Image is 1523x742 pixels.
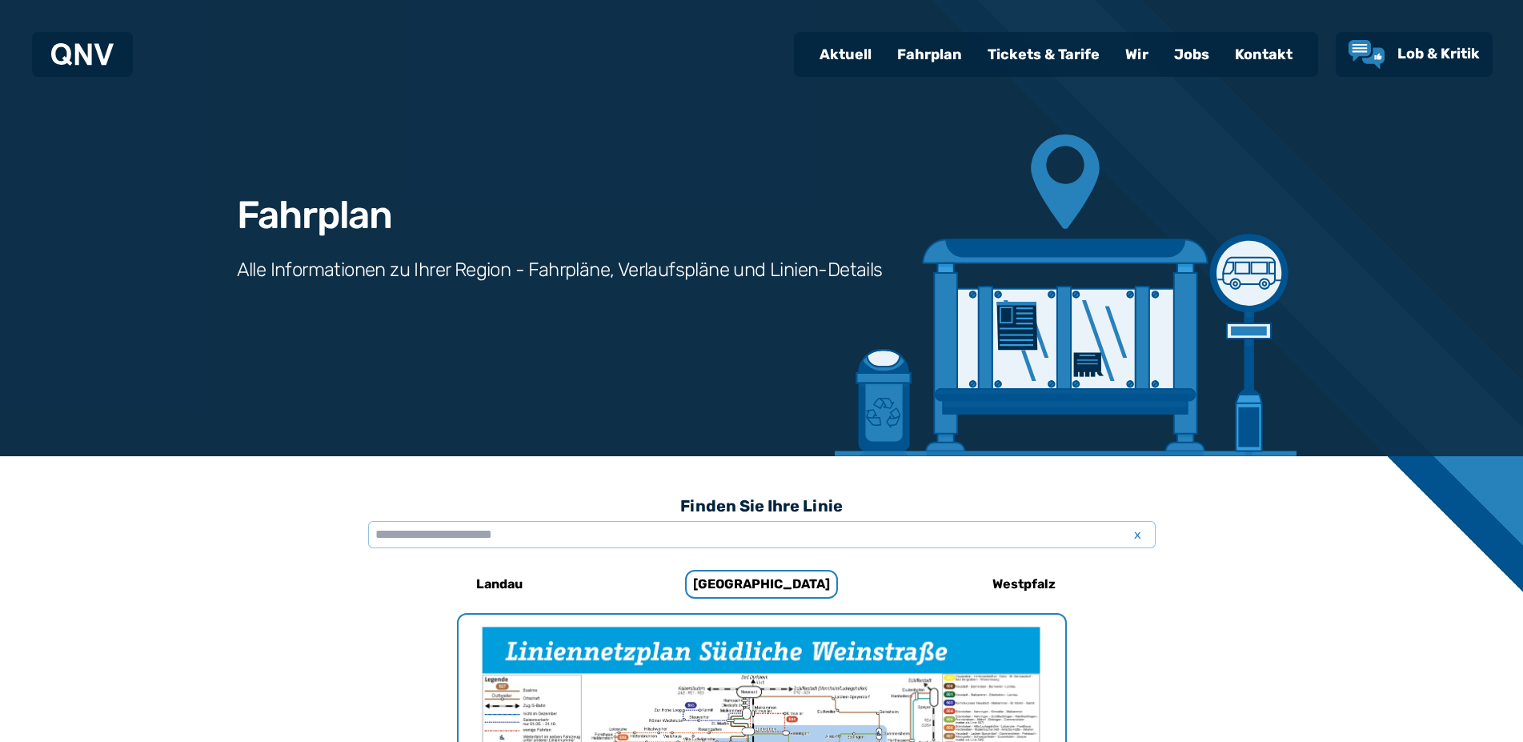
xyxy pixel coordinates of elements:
a: Lob & Kritik [1349,40,1480,69]
a: [GEOGRAPHIC_DATA] [655,565,868,604]
a: Jobs [1161,34,1222,75]
h3: Alle Informationen zu Ihrer Region - Fahrpläne, Verlaufspläne und Linien-Details [237,257,883,283]
h1: Fahrplan [237,196,392,235]
a: Tickets & Tarife [975,34,1112,75]
img: QNV Logo [51,43,114,66]
h6: Landau [470,572,529,597]
h6: [GEOGRAPHIC_DATA] [685,570,838,599]
a: Fahrplan [884,34,975,75]
a: Aktuell [807,34,884,75]
a: Westpfalz [918,565,1131,604]
a: QNV Logo [51,38,114,70]
h3: Finden Sie Ihre Linie [368,488,1156,523]
a: Landau [393,565,606,604]
a: Kontakt [1222,34,1305,75]
h6: Westpfalz [986,572,1062,597]
a: Wir [1112,34,1161,75]
span: x [1127,525,1149,544]
span: Lob & Kritik [1397,45,1480,62]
